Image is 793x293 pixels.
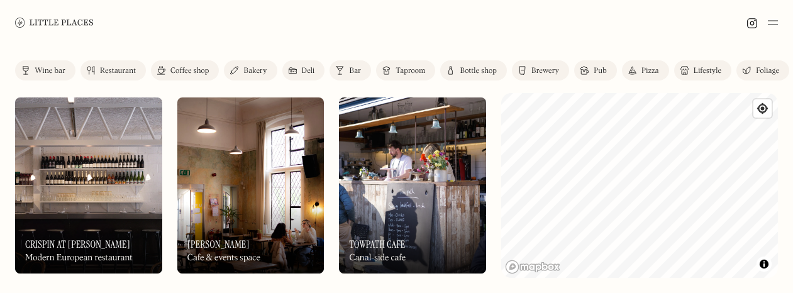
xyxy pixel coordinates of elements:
div: Coffee shop [170,67,209,75]
h3: [PERSON_NAME] [187,238,250,250]
a: AlbaAlba[PERSON_NAME]Cafe & events space [177,97,324,274]
a: Wine bar [15,60,75,80]
div: Foliage [756,67,779,75]
canvas: Map [501,93,778,278]
h3: Towpath Cafe [349,238,405,250]
img: Alba [177,97,324,274]
div: Modern European restaurant [25,253,133,263]
button: Find my location [753,99,772,118]
a: Restaurant [80,60,146,80]
a: Towpath CafeTowpath CafeTowpath CafeCanal-side cafe [339,97,486,274]
a: Taproom [376,60,435,80]
a: Pizza [622,60,669,80]
div: Pub [594,67,607,75]
a: Pub [574,60,617,80]
div: Taproom [396,67,425,75]
div: Brewery [531,67,559,75]
a: Bakery [224,60,277,80]
div: Cafe & events space [187,253,260,263]
a: Foliage [736,60,789,80]
a: Crispin at Studio VoltaireCrispin at Studio VoltaireCrispin at [PERSON_NAME]Modern European resta... [15,97,162,274]
a: Bar [330,60,371,80]
a: Coffee shop [151,60,219,80]
img: Towpath Cafe [339,97,486,274]
div: Bakery [243,67,267,75]
span: Toggle attribution [760,257,768,271]
a: Brewery [512,60,569,80]
img: Crispin at Studio Voltaire [15,97,162,274]
a: Bottle shop [440,60,507,80]
a: Lifestyle [674,60,731,80]
div: Pizza [641,67,659,75]
div: Restaurant [100,67,136,75]
div: Bar [349,67,361,75]
div: Lifestyle [694,67,721,75]
div: Wine bar [35,67,65,75]
h3: Crispin at [PERSON_NAME] [25,238,130,250]
div: Bottle shop [460,67,497,75]
a: Mapbox homepage [505,260,560,274]
div: Deli [302,67,315,75]
button: Toggle attribution [757,257,772,272]
div: Canal-side cafe [349,253,406,263]
a: Deli [282,60,325,80]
